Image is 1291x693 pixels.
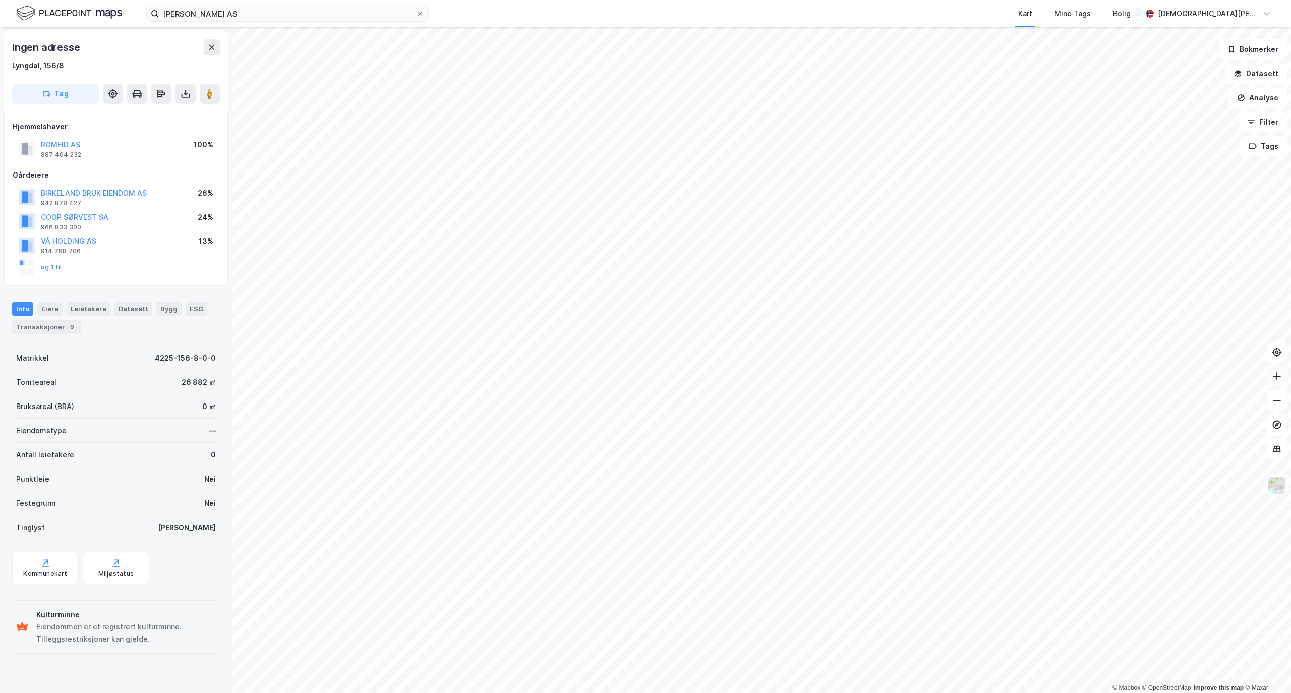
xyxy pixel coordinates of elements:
button: Tag [12,84,99,104]
div: — [209,425,216,437]
div: 26% [198,187,213,199]
div: Nei [204,473,216,485]
div: Eiere [37,302,63,315]
div: Bygg [156,302,182,315]
iframe: Chat Widget [1241,645,1291,693]
div: Kart [1018,8,1032,20]
button: Tags [1240,136,1287,156]
div: Tomteareal [16,376,56,388]
div: 24% [198,211,213,223]
div: Kommunekart [23,570,67,578]
div: Matrikkel [16,352,49,364]
button: Datasett [1225,64,1287,84]
div: Transaksjoner [12,320,81,334]
input: Søk på adresse, matrikkel, gårdeiere, leietakere eller personer [159,6,416,21]
div: 914 788 706 [41,247,81,255]
div: Punktleie [16,473,49,485]
div: Bruksareal (BRA) [16,400,74,413]
div: 966 833 300 [41,223,81,232]
div: Kulturminne [36,609,216,621]
div: Datasett [114,302,152,315]
div: Eiendommen er et registrert kulturminne. Tilleggsrestriksjoner kan gjelde. [36,621,216,645]
a: Mapbox [1112,684,1140,691]
div: Antall leietakere [16,449,74,461]
div: Bolig [1113,8,1131,20]
a: OpenStreetMap [1142,684,1191,691]
div: Mine Tags [1054,8,1091,20]
button: Analyse [1228,88,1287,108]
button: Filter [1239,112,1287,132]
div: 100% [194,139,213,151]
div: [DEMOGRAPHIC_DATA][PERSON_NAME] [1158,8,1259,20]
div: Gårdeiere [13,169,219,181]
div: Eiendomstype [16,425,67,437]
img: logo.f888ab2527a4732fd821a326f86c7f29.svg [16,5,122,22]
div: 13% [199,235,213,247]
div: Leietakere [67,302,110,315]
div: ESG [186,302,207,315]
div: Ingen adresse [12,39,82,55]
a: Improve this map [1194,684,1244,691]
div: Info [12,302,33,315]
div: Lyngdal, 156/8 [12,60,64,72]
div: Festegrunn [16,497,55,509]
div: 887 404 232 [41,151,81,159]
img: Z [1267,476,1286,495]
div: 26 882 ㎡ [182,376,216,388]
div: 4225-156-8-0-0 [155,352,216,364]
div: 0 ㎡ [202,400,216,413]
div: 6 [67,322,77,332]
button: Bokmerker [1219,39,1287,60]
div: 0 [211,449,216,461]
div: Miljøstatus [98,570,134,578]
div: Hjemmelshaver [13,121,219,133]
div: 942 878 427 [41,199,81,207]
div: [PERSON_NAME] [158,522,216,534]
div: Nei [204,497,216,509]
div: Tinglyst [16,522,45,534]
div: Kontrollprogram for chat [1241,645,1291,693]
